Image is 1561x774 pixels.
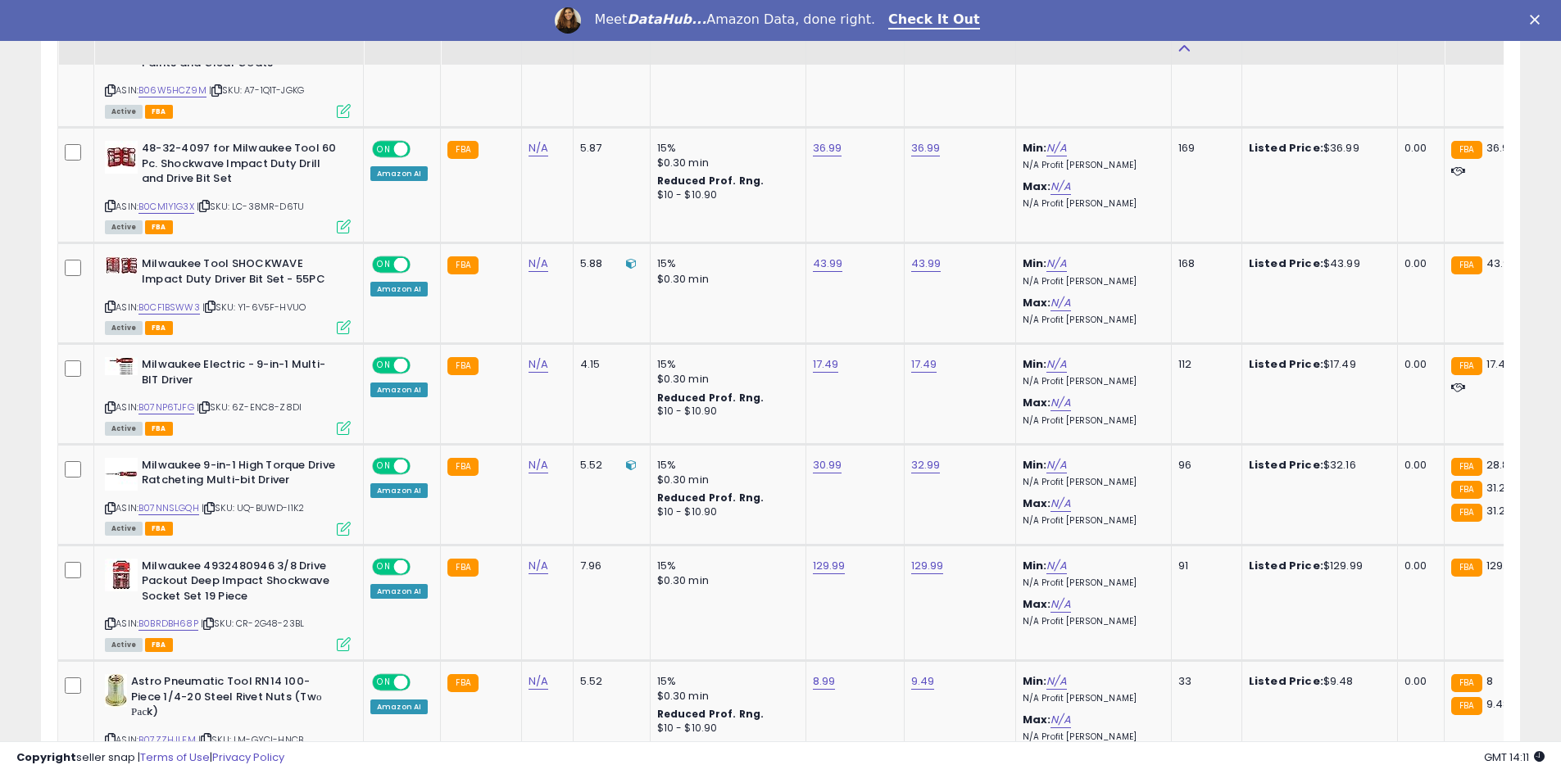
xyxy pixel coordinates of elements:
span: 8 [1486,673,1493,689]
a: N/A [1046,673,1066,690]
small: FBA [447,458,478,476]
a: N/A [1050,179,1070,195]
span: | SKU: CR-2G48-23BL [201,617,304,630]
span: All listings currently available for purchase on Amazon [105,638,143,652]
a: N/A [1046,356,1066,373]
span: ON [374,676,394,690]
span: | SKU: LC-38MR-D6TU [197,200,304,213]
small: FBA [1451,458,1482,476]
b: Max: [1023,496,1051,511]
b: Listed Price: [1249,140,1323,156]
a: N/A [1050,395,1070,411]
p: N/A Profit [PERSON_NAME] [1023,376,1159,387]
small: FBA [1451,481,1482,499]
small: FBA [1451,256,1482,274]
div: $129.99 [1249,559,1385,573]
div: 5.88 [580,256,638,271]
span: ON [374,143,394,156]
b: 48-32-4097 for Milwaukee Tool 60 Pc. Shockwave Impact Duty Drill and Drive Bit Set [142,141,341,191]
b: Max: [1023,712,1051,727]
div: $10 - $10.90 [657,405,793,419]
b: Listed Price: [1249,558,1323,573]
div: $36.99 [1249,141,1385,156]
div: $9.48 [1249,674,1385,689]
div: Amazon AI [370,584,428,599]
span: 31.24 [1486,480,1513,496]
span: | SKU: UQ-BUWD-I1K2 [202,501,304,514]
p: N/A Profit [PERSON_NAME] [1023,577,1159,589]
div: Amazon AI [370,699,428,714]
img: 51LP8LGpIsL._SL40_.jpg [105,256,138,274]
a: N/A [1050,596,1070,613]
a: B0CF1BSWW3 [138,301,200,315]
div: 0.00 [1404,559,1432,573]
b: Reduced Prof. Rng. [657,491,765,505]
span: | SKU: A7-1Q1T-JGKG [209,84,304,97]
b: Listed Price: [1249,356,1323,372]
div: $0.30 min [657,689,793,704]
b: Milwaukee Electric - 9-in-1 Multi-BIT Driver [142,357,341,392]
div: $10 - $10.90 [657,505,793,519]
p: N/A Profit [PERSON_NAME] [1023,160,1159,171]
div: $10 - $10.90 [657,188,793,202]
a: N/A [1050,295,1070,311]
span: ON [374,258,394,272]
a: 43.99 [911,256,942,272]
p: N/A Profit [PERSON_NAME] [1023,198,1159,210]
span: 43.99 [1486,256,1517,271]
div: ASIN: [105,458,351,534]
span: All listings currently available for purchase on Amazon [105,105,143,119]
div: 15% [657,674,793,689]
a: Terms of Use [140,749,210,765]
a: 36.99 [813,140,842,156]
div: 5.87 [580,141,638,156]
p: N/A Profit [PERSON_NAME] [1023,477,1159,488]
a: 36.99 [911,140,941,156]
b: Max: [1023,295,1051,310]
span: All listings currently available for purchase on Amazon [105,422,143,436]
p: N/A Profit [PERSON_NAME] [1023,315,1159,326]
p: N/A Profit [PERSON_NAME] [1023,276,1159,287]
div: 0.00 [1404,256,1432,271]
b: Reduced Prof. Rng. [657,174,765,188]
b: Listed Price: [1249,256,1323,271]
a: N/A [529,673,548,690]
a: Check It Out [888,11,980,29]
p: N/A Profit [PERSON_NAME] [1023,515,1159,527]
b: Min: [1023,558,1047,573]
div: $43.99 [1249,256,1385,271]
div: 168 [1178,256,1229,271]
a: Privacy Policy [212,749,284,765]
a: N/A [1046,256,1066,272]
a: 32.99 [911,457,941,473]
small: FBA [1451,141,1482,159]
div: Amazon AI [370,166,428,181]
small: FBA [447,256,478,274]
small: FBA [447,559,478,577]
div: $0.30 min [657,473,793,487]
div: 91 [1178,559,1229,573]
p: N/A Profit [PERSON_NAME] [1023,415,1159,427]
div: $0.30 min [657,372,793,387]
div: Close [1530,15,1546,25]
span: FBA [145,638,173,652]
div: 4.15 [580,357,638,372]
span: 17.49 [1486,356,1513,372]
a: N/A [1046,457,1066,473]
div: ASIN: [105,256,351,333]
b: Min: [1023,140,1047,156]
span: FBA [145,321,173,335]
span: FBA [145,220,173,234]
b: Milwaukee Tool SHOCKWAVE Impact Duty Driver Bit Set - 55PC [142,256,341,291]
a: N/A [529,256,548,272]
small: FBA [1451,357,1482,375]
span: OFF [408,676,434,690]
div: $0.30 min [657,573,793,588]
span: 2025-10-13 14:11 GMT [1484,749,1545,765]
span: OFF [408,559,434,573]
a: N/A [1050,712,1070,728]
a: N/A [529,356,548,373]
a: 17.49 [911,356,937,373]
p: N/A Profit [PERSON_NAME] [1023,693,1159,704]
i: DataHub... [627,11,706,27]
